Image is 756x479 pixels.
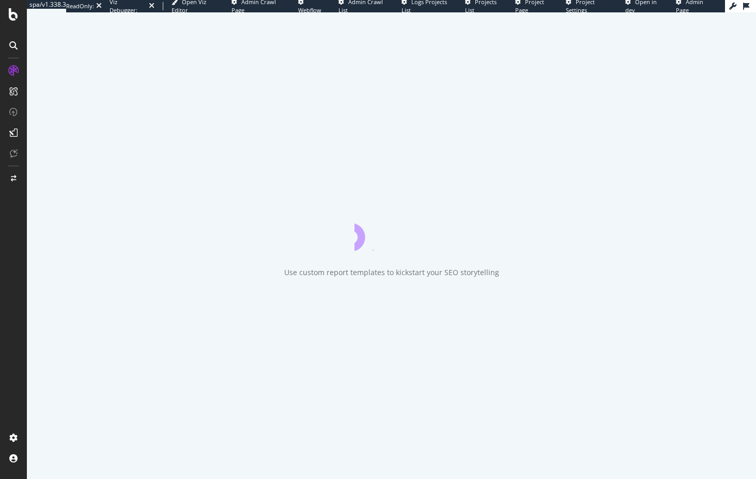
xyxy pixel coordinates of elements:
span: Webflow [298,6,321,14]
div: animation [354,214,429,251]
div: ReadOnly: [66,2,94,10]
div: Use custom report templates to kickstart your SEO storytelling [284,267,499,278]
